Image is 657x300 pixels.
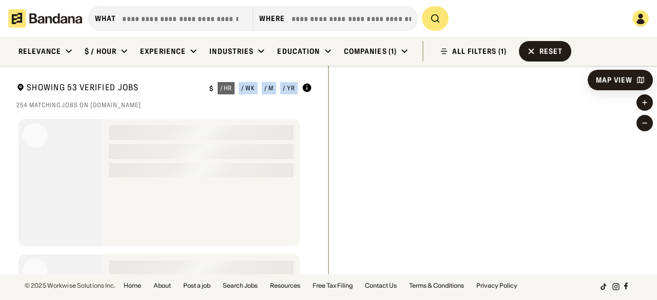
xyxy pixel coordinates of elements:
a: Home [124,283,141,289]
div: Where [259,14,285,23]
div: ALL FILTERS (1) [452,48,507,55]
a: Contact Us [365,283,397,289]
div: Industries [209,47,254,56]
div: Relevance [18,47,61,56]
div: / m [264,85,274,91]
div: Experience [140,47,186,56]
a: Free Tax Filing [313,283,353,289]
div: $ [209,85,214,93]
div: Map View [596,76,632,84]
div: what [95,14,116,23]
div: Reset [539,48,563,55]
a: About [153,283,171,289]
div: / wk [241,85,255,91]
a: Privacy Policy [476,283,517,289]
div: 254 matching jobs on [DOMAIN_NAME] [16,101,312,109]
a: Terms & Conditions [409,283,464,289]
a: Resources [270,283,300,289]
img: Bandana logotype [8,9,82,28]
div: / yr [283,85,295,91]
a: Post a job [183,283,210,289]
div: © 2025 Workwise Solutions Inc. [25,283,115,289]
div: Showing 53 Verified Jobs [16,82,201,95]
div: Education [277,47,320,56]
div: Companies (1) [344,47,397,56]
a: Search Jobs [223,283,258,289]
div: $ / hour [85,47,117,56]
div: / hr [220,85,233,91]
div: grid [16,115,312,274]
